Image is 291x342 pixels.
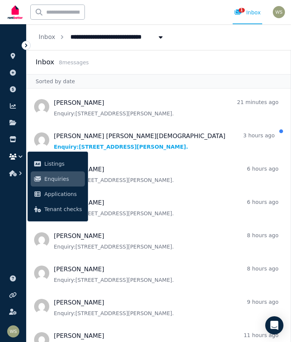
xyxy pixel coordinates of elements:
[54,198,278,217] a: [PERSON_NAME]6 hours agoEnquiry:[STREET_ADDRESS][PERSON_NAME].
[36,57,54,67] h2: Inbox
[31,156,85,171] a: Listings
[27,89,291,342] nav: Message list
[31,187,85,202] a: Applications
[6,42,30,47] span: ORGANISE
[31,202,85,217] a: Tenant checks
[265,316,283,334] div: Open Intercom Messenger
[39,33,55,40] a: Inbox
[234,9,261,16] div: Inbox
[44,159,82,168] span: Listings
[7,325,19,337] img: Wendy Scott
[27,74,291,89] div: Sorted by date
[44,205,82,214] span: Tenant checks
[239,8,245,12] span: 1
[54,232,278,250] a: [PERSON_NAME]8 hours agoEnquiry:[STREET_ADDRESS][PERSON_NAME].
[54,132,275,151] a: [PERSON_NAME] [PERSON_NAME][DEMOGRAPHIC_DATA]3 hours agoEnquiry:[STREET_ADDRESS][PERSON_NAME].
[54,165,278,184] a: [PERSON_NAME]6 hours agoEnquiry:[STREET_ADDRESS][PERSON_NAME].
[54,98,278,117] a: [PERSON_NAME]21 minutes agoEnquiry:[STREET_ADDRESS][PERSON_NAME].
[59,59,89,65] span: 8 message s
[44,190,82,199] span: Applications
[31,171,85,187] a: Enquiries
[273,6,285,18] img: Wendy Scott
[44,174,82,183] span: Enquiries
[6,3,24,22] img: RentBetter
[27,24,177,50] nav: Breadcrumb
[54,265,278,284] a: [PERSON_NAME]8 hours agoEnquiry:[STREET_ADDRESS][PERSON_NAME].
[54,298,278,317] a: [PERSON_NAME]9 hours agoEnquiry:[STREET_ADDRESS][PERSON_NAME].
